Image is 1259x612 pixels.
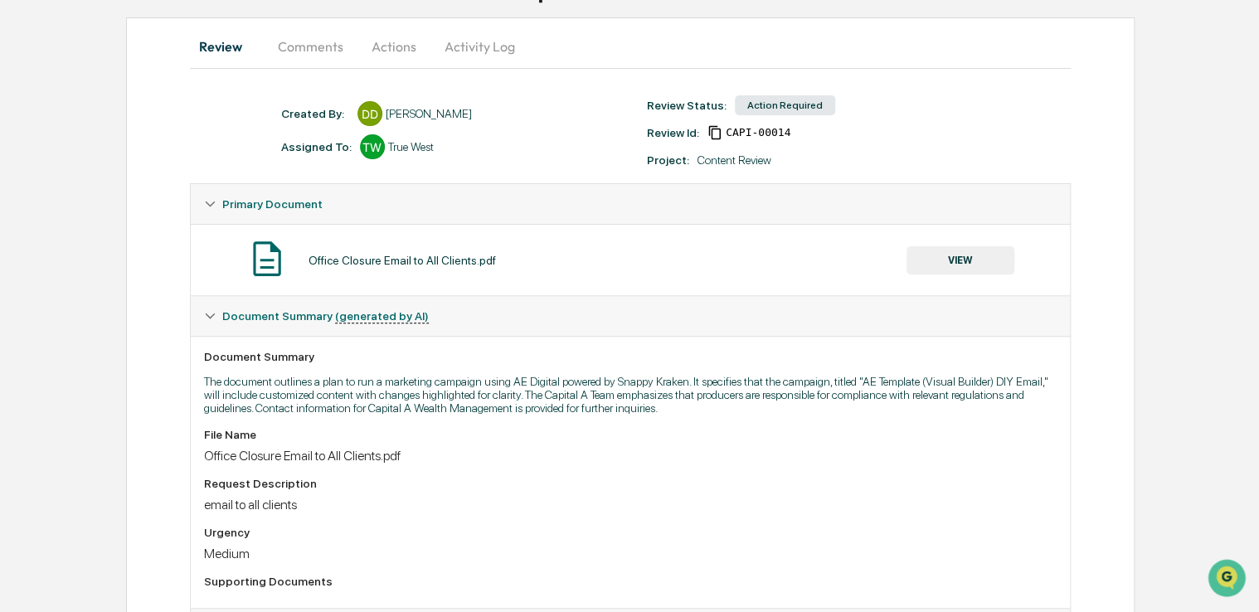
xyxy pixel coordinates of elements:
[114,287,212,317] a: 🗄️Attestations
[33,325,105,342] span: Data Lookup
[191,184,1071,224] div: Primary Document
[204,497,1057,512] div: email to all clients
[117,365,201,378] a: Powered byPylon
[698,153,771,167] div: Content Review
[204,575,1057,588] div: Supporting Documents
[281,107,349,120] div: Created By: ‎ ‎
[75,143,228,156] div: We're available if you need us!
[388,140,434,153] div: True West
[735,95,835,115] div: Action Required
[190,27,265,66] button: Review
[165,366,201,378] span: Pylon
[120,295,134,308] div: 🗄️
[137,294,206,310] span: Attestations
[360,134,385,159] div: TW
[204,546,1057,561] div: Medium
[204,428,1057,441] div: File Name
[222,309,429,323] span: Document Summary
[647,126,699,139] div: Review Id:
[191,336,1071,608] div: Document Summary (generated by AI)
[17,327,30,340] div: 🔎
[204,375,1057,415] p: The document outlines a plan to run a marketing campaign using AE Digital powered by Snappy Krake...
[190,27,1072,66] div: secondary tabs example
[33,294,107,310] span: Preclearance
[35,126,65,156] img: 8933085812038_c878075ebb4cc5468115_72.jpg
[431,27,528,66] button: Activity Log
[726,126,790,139] span: 007797a5-0c36-443d-94ea-eedac9d26dc6
[17,209,43,236] img: Sigrid Alegria
[17,126,46,156] img: 1746055101610-c473b297-6a78-478c-a979-82029cc54cd1
[309,254,496,267] div: Office Closure Email to All Clients.pdf
[17,34,302,61] p: How can we help?
[51,225,134,238] span: [PERSON_NAME]
[10,318,111,348] a: 🔎Data Lookup
[204,477,1057,490] div: Request Description
[282,131,302,151] button: Start new chat
[907,246,1014,274] button: VIEW
[204,526,1057,539] div: Urgency
[647,99,727,112] div: Review Status:
[281,140,352,153] div: Assigned To:
[357,101,382,126] div: DD
[257,180,302,200] button: See all
[147,225,181,238] span: [DATE]
[75,126,272,143] div: Start new chat
[647,153,689,167] div: Project:
[204,350,1057,363] div: Document Summary
[191,224,1071,295] div: Primary Document
[191,296,1071,336] div: Document Summary (generated by AI)
[265,27,357,66] button: Comments
[10,287,114,317] a: 🖐️Preclearance
[17,183,111,197] div: Past conversations
[386,107,472,120] div: [PERSON_NAME]
[1206,557,1251,602] iframe: Open customer support
[138,225,143,238] span: •
[357,27,431,66] button: Actions
[222,197,323,211] span: Primary Document
[246,238,288,279] img: Document Icon
[335,309,429,323] u: (generated by AI)
[204,448,1057,464] div: Office Closure Email to All Clients.pdf
[17,295,30,308] div: 🖐️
